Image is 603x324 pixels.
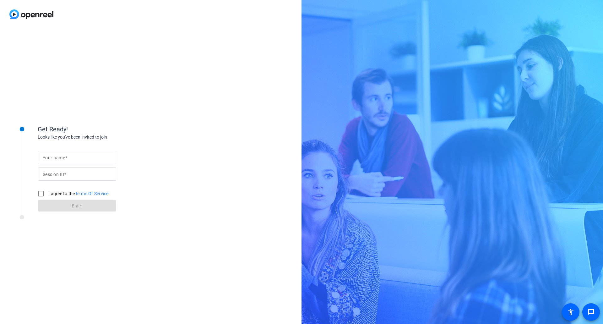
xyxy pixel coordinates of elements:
[587,308,595,316] mat-icon: message
[38,124,163,134] div: Get Ready!
[75,191,109,196] a: Terms Of Service
[43,172,64,177] mat-label: Session ID
[47,190,109,197] label: I agree to the
[43,155,65,160] mat-label: Your name
[38,134,163,140] div: Looks like you've been invited to join
[567,308,574,316] mat-icon: accessibility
